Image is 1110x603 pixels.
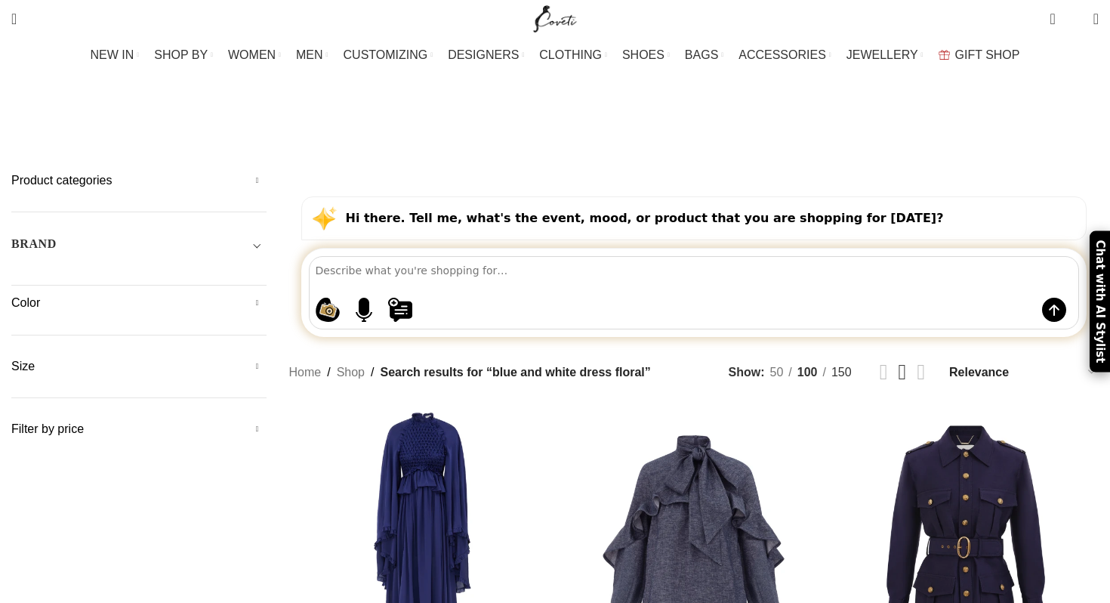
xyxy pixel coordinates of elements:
a: 100 [792,363,823,382]
span: SHOES [622,48,664,62]
span: CUSTOMIZING [344,48,428,62]
span: ACCESSORIES [738,48,826,62]
div: Toggle filter [11,235,267,262]
a: CUSTOMIZING [344,40,433,70]
div: Main navigation [4,40,1106,70]
h5: Color [11,295,267,311]
span: 150 [831,366,852,379]
span: 50 [770,366,784,379]
span: DESIGNERS [448,48,519,62]
a: GIFT SHOP [939,40,1020,70]
span: 0 [1070,15,1081,26]
span: 100 [797,366,818,379]
a: SHOES [622,40,670,70]
a: 0 [1042,4,1062,34]
a: JEWELLERY [846,40,923,70]
a: DESIGNERS [448,40,524,70]
a: ACCESSORIES [738,40,831,70]
select: Shop order [948,361,1099,383]
a: 150 [826,363,857,382]
h5: Size [11,358,267,375]
h1: Search results: “blue and white dress floral” [236,87,874,127]
a: Site logo [530,11,581,24]
img: GiftBag [939,50,950,60]
a: 50 [765,363,789,382]
span: NEW IN [91,48,134,62]
span: MEN [296,48,323,62]
a: BAGS [685,40,723,70]
span: WOMEN [228,48,276,62]
a: NEW IN [91,40,140,70]
a: Shop [337,363,365,382]
a: Grid view 4 [917,361,925,383]
a: WOMEN [228,40,281,70]
h5: Filter by price [11,421,267,438]
span: Search results for “blue and white dress floral” [380,363,650,382]
a: Home [289,363,322,382]
a: MEN [296,40,328,70]
span: BAGS [685,48,718,62]
span: CLOTHING [539,48,602,62]
span: JEWELLERY [846,48,918,62]
h5: Product categories [11,172,267,189]
a: CLOTHING [539,40,607,70]
a: Grid view 2 [880,361,888,383]
h5: BRAND [11,236,57,252]
span: GIFT SHOP [955,48,1020,62]
span: Show [729,363,765,382]
span: SHOP BY [154,48,208,62]
a: Search [4,4,24,34]
a: SHOP BY [154,40,213,70]
div: My Wishlist [1067,4,1082,34]
a: Grid view 3 [899,361,907,383]
span: 0 [1051,8,1062,19]
nav: Breadcrumb [289,363,651,382]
